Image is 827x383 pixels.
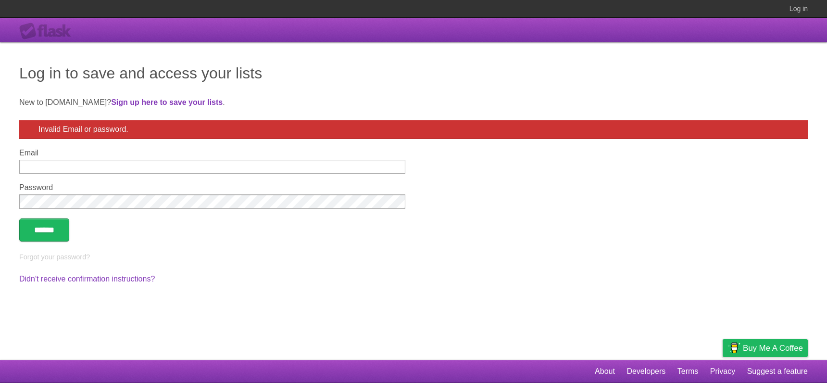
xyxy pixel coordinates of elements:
[595,362,615,381] a: About
[743,340,803,357] span: Buy me a coffee
[19,23,77,40] div: Flask
[747,362,808,381] a: Suggest a feature
[19,120,808,139] div: Invalid Email or password.
[723,339,808,357] a: Buy me a coffee
[727,340,740,356] img: Buy me a coffee
[19,275,155,283] a: Didn't receive confirmation instructions?
[627,362,665,381] a: Developers
[710,362,735,381] a: Privacy
[677,362,699,381] a: Terms
[19,62,808,85] h1: Log in to save and access your lists
[19,97,808,108] p: New to [DOMAIN_NAME]? .
[19,253,90,261] a: Forgot your password?
[111,98,223,106] a: Sign up here to save your lists
[19,149,405,157] label: Email
[19,183,405,192] label: Password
